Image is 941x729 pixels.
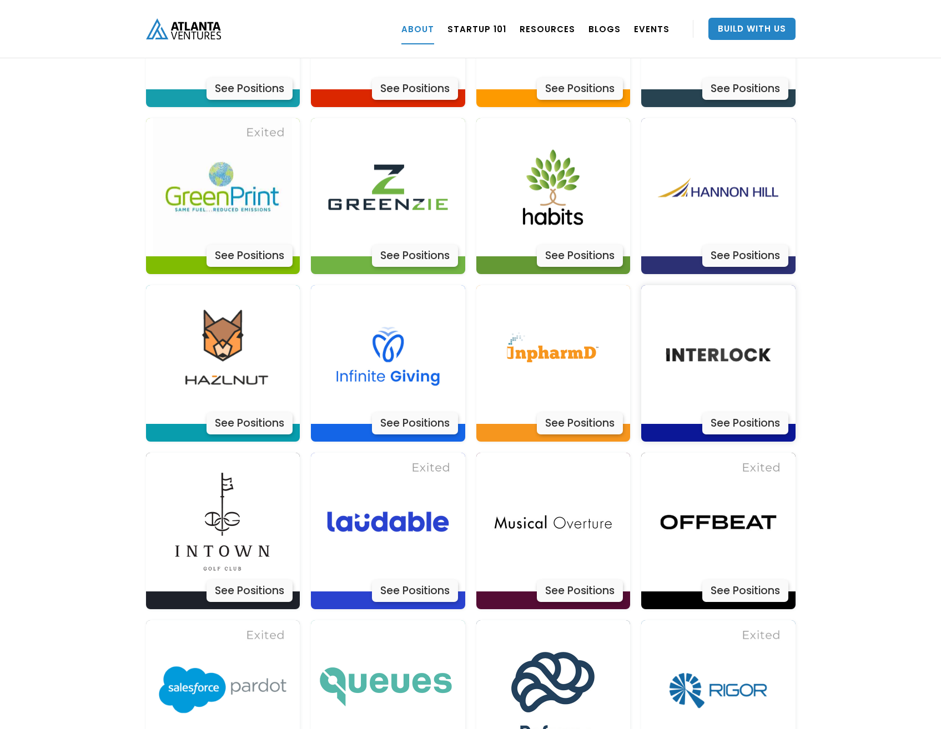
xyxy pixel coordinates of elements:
div: See Positions [207,245,293,267]
img: Actively Learn [484,285,622,424]
a: Startup 101 [447,13,506,44]
div: See Positions [207,580,293,602]
div: See Positions [537,245,623,267]
a: BLOGS [588,13,621,44]
div: See Positions [372,78,458,100]
img: Actively Learn [319,285,457,424]
a: Actively LearnSee Positions [146,118,300,275]
a: Actively LearnSee Positions [146,285,300,442]
a: Actively LearnSee Positions [311,118,465,275]
div: See Positions [537,78,623,100]
a: Actively LearnSee Positions [146,453,300,609]
a: Actively LearnSee Positions [641,118,796,275]
img: Actively Learn [153,118,292,257]
img: Actively Learn [153,285,292,424]
div: See Positions [537,580,623,602]
div: See Positions [372,245,458,267]
a: Actively LearnSee Positions [641,285,796,442]
div: See Positions [702,580,788,602]
img: Actively Learn [649,285,788,424]
a: Actively LearnSee Positions [311,285,465,442]
div: See Positions [702,78,788,100]
a: Actively LearnSee Positions [311,453,465,609]
a: ABOUT [401,13,434,44]
img: Actively Learn [484,118,622,257]
img: Actively Learn [319,453,457,591]
a: EVENTS [634,13,670,44]
a: Actively LearnSee Positions [476,453,631,609]
a: Actively LearnSee Positions [476,285,631,442]
div: See Positions [207,78,293,100]
div: See Positions [372,412,458,434]
a: Actively LearnSee Positions [476,118,631,275]
a: Build With Us [708,18,796,40]
img: Actively Learn [319,118,457,257]
img: Actively Learn [649,453,788,591]
img: Actively Learn [153,453,292,591]
div: See Positions [702,412,788,434]
a: RESOURCES [520,13,575,44]
div: See Positions [207,412,293,434]
div: See Positions [372,580,458,602]
div: See Positions [702,245,788,267]
div: See Positions [537,412,623,434]
a: Actively LearnSee Positions [641,453,796,609]
img: Actively Learn [484,453,622,591]
img: Actively Learn [649,118,788,257]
